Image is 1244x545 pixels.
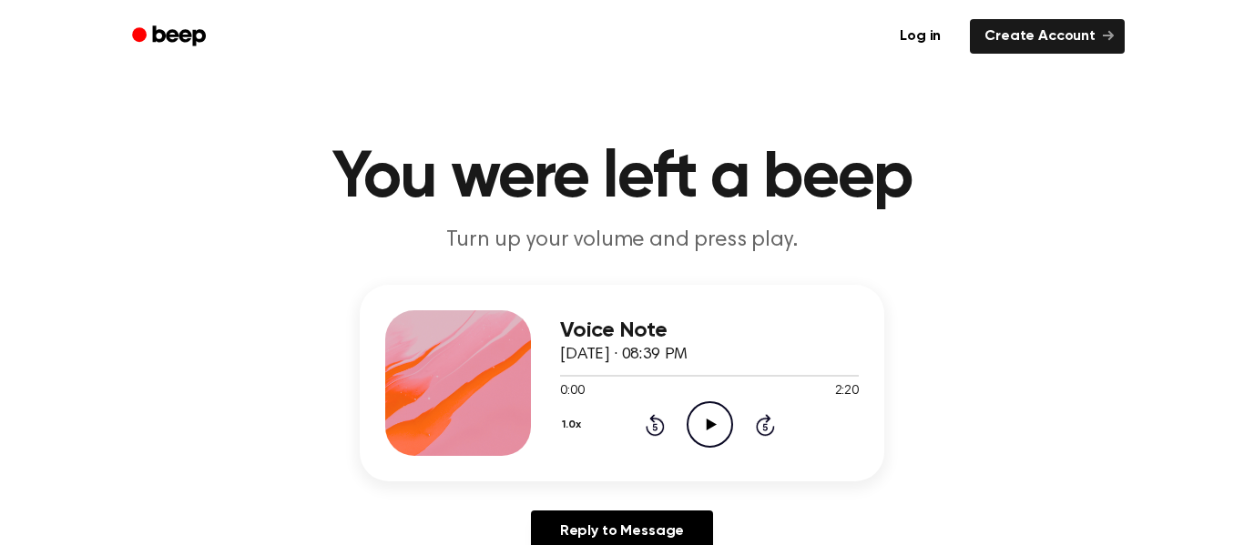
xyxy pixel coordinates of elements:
h1: You were left a beep [156,146,1088,211]
button: 1.0x [560,409,587,440]
span: 0:00 [560,382,584,401]
span: [DATE] · 08:39 PM [560,347,688,363]
p: Turn up your volume and press play. [272,226,972,256]
span: 2:20 [835,382,859,401]
a: Beep [119,19,222,55]
a: Create Account [970,19,1125,54]
h3: Voice Note [560,318,859,343]
a: Log in [882,15,959,57]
